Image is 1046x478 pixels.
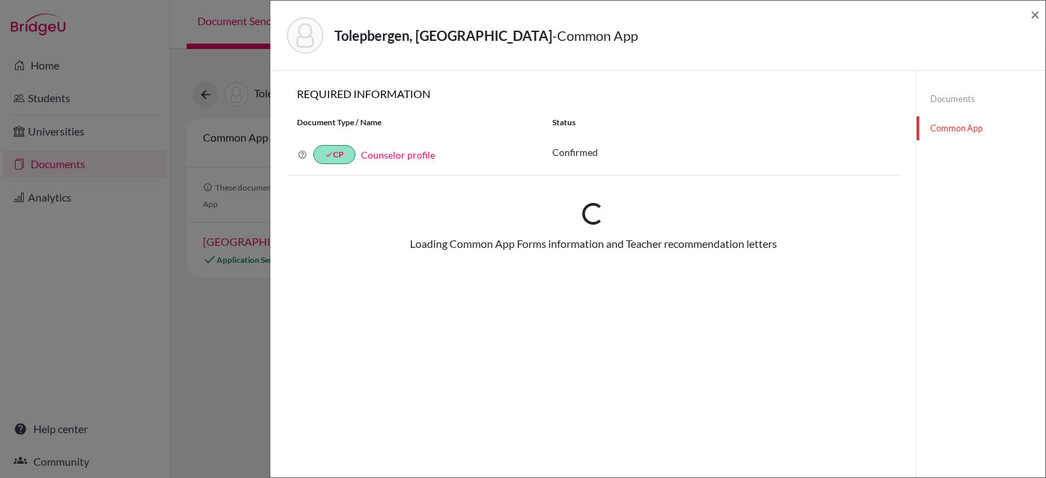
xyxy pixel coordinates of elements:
span: × [1030,4,1040,24]
a: Counselor profile [361,149,435,161]
a: Common App [917,116,1045,140]
span: - Common App [552,27,638,44]
button: Close [1030,6,1040,22]
div: Document Type / Name [287,116,542,129]
a: doneCP [313,145,355,164]
div: Status [542,116,900,129]
div: Loading Common App Forms information and Teacher recommendation letters [410,236,777,252]
i: done [325,150,333,159]
p: Confirmed [552,145,889,159]
a: Documents [917,87,1045,111]
h6: REQUIRED INFORMATION [287,87,900,100]
strong: Tolepbergen, [GEOGRAPHIC_DATA] [334,27,552,44]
